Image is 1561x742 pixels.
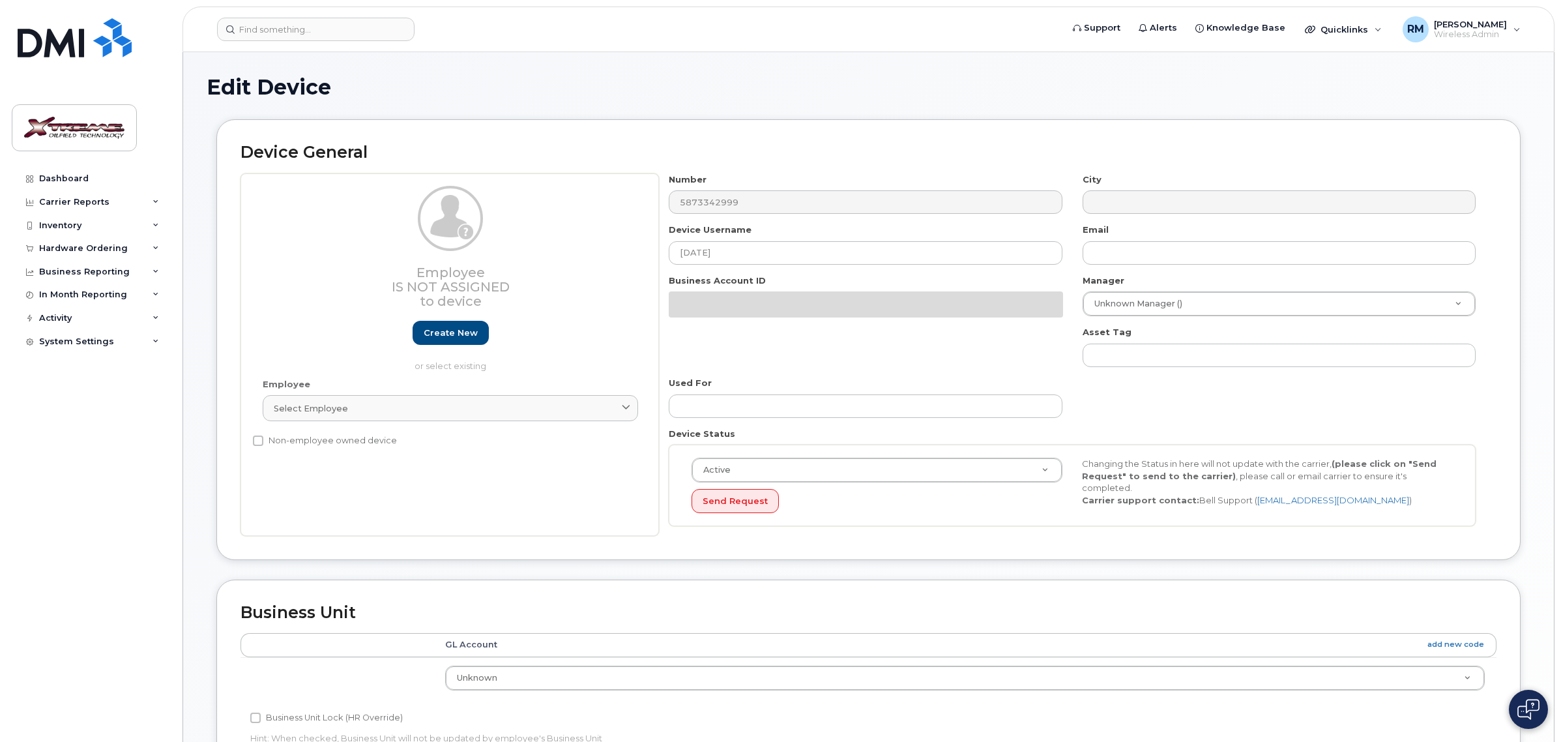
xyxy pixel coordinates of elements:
a: Create new [413,321,489,345]
label: Business Unit Lock (HR Override) [250,710,403,726]
label: Business Account ID [669,275,766,287]
th: GL Account [433,633,1496,657]
label: Device Status [669,428,735,440]
a: Unknown Manager () [1083,292,1475,316]
a: add new code [1427,639,1484,650]
h3: Employee [263,265,638,308]
label: Number [669,173,707,186]
strong: (please click on "Send Request" to send to the carrier) [1082,458,1437,481]
h2: Device General [241,143,1496,162]
span: Is not assigned [392,279,510,295]
a: Active [692,458,1062,482]
div: Changing the Status in here will not update with the carrier, , please call or email carrier to e... [1072,458,1463,506]
span: Select employee [274,402,348,415]
label: Employee [263,378,310,391]
label: Email [1083,224,1109,236]
label: Used For [669,377,712,389]
a: Select employee [263,395,638,421]
span: to device [420,293,482,309]
a: Unknown [446,666,1484,690]
label: City [1083,173,1101,186]
input: Business Unit Lock (HR Override) [250,713,261,723]
h1: Edit Device [207,76,1530,98]
label: Non-employee owned device [253,433,397,449]
img: Open chat [1517,699,1539,720]
button: Send Request [692,489,779,513]
a: [EMAIL_ADDRESS][DOMAIN_NAME] [1257,495,1409,505]
span: Active [695,464,731,476]
p: or select existing [263,360,638,372]
span: Unknown Manager () [1087,298,1182,310]
strong: Carrier support contact: [1082,495,1199,505]
span: Unknown [457,673,497,683]
label: Device Username [669,224,751,236]
label: Asset Tag [1083,326,1131,338]
h2: Business Unit [241,604,1496,622]
label: Manager [1083,275,1124,287]
input: Non-employee owned device [253,436,263,446]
